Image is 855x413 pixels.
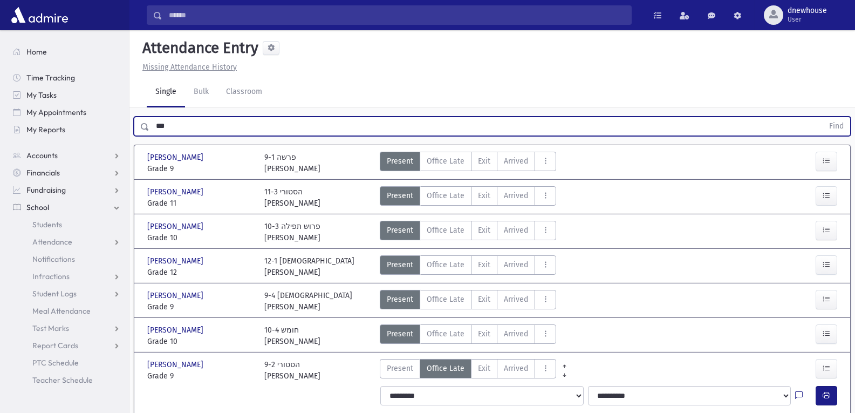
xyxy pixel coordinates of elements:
span: Present [387,225,413,236]
span: Arrived [504,190,528,201]
span: Arrived [504,294,528,305]
a: Test Marks [4,320,129,337]
span: Office Late [427,190,464,201]
input: Search [162,5,631,25]
span: Office Late [427,328,464,340]
a: Meal Attendance [4,302,129,320]
span: Grade 10 [147,336,254,347]
span: Office Late [427,363,464,374]
span: Exit [478,190,490,201]
a: Fundraising [4,181,129,199]
span: Accounts [26,151,58,160]
span: My Tasks [26,90,57,100]
span: Students [32,220,62,229]
span: Exit [478,225,490,236]
span: Grade 10 [147,232,254,243]
span: Present [387,190,413,201]
div: AttTypes [380,359,556,382]
a: My Tasks [4,86,129,104]
a: My Appointments [4,104,129,121]
span: Financials [26,168,60,178]
span: Present [387,363,413,374]
span: Arrived [504,259,528,270]
div: AttTypes [380,221,556,243]
a: Student Logs [4,285,129,302]
span: Test Marks [32,323,69,333]
span: Present [387,294,413,305]
span: PTC Schedule [32,358,79,368]
a: Financials [4,164,129,181]
a: Attendance [4,233,129,250]
span: Attendance [32,237,72,247]
div: 11-3 הסטורי [PERSON_NAME] [264,186,320,209]
div: 12-1 [DEMOGRAPHIC_DATA] [PERSON_NAME] [264,255,354,278]
span: Arrived [504,155,528,167]
span: Exit [478,363,490,374]
span: Arrived [504,363,528,374]
a: Students [4,216,129,233]
span: [PERSON_NAME] [147,290,206,301]
span: User [788,15,827,24]
a: Accounts [4,147,129,164]
span: Office Late [427,294,464,305]
h5: Attendance Entry [138,39,258,57]
div: AttTypes [380,255,556,278]
span: Exit [478,155,490,167]
a: Classroom [217,77,271,107]
div: 10-3 פרוש תפילה [PERSON_NAME] [264,221,320,243]
a: PTC Schedule [4,354,129,371]
span: Exit [478,328,490,340]
a: Bulk [185,77,217,107]
span: My Reports [26,125,65,134]
u: Missing Attendance History [142,63,237,72]
span: Student Logs [32,289,77,299]
span: Grade 9 [147,370,254,382]
span: Office Late [427,225,464,236]
div: AttTypes [380,152,556,174]
span: My Appointments [26,107,86,117]
span: Time Tracking [26,73,75,83]
a: Time Tracking [4,69,129,86]
div: 10-4 חומש [PERSON_NAME] [264,324,320,347]
span: Grade 12 [147,267,254,278]
div: 9-2 הסטורי [PERSON_NAME] [264,359,320,382]
span: Fundraising [26,185,66,195]
div: AttTypes [380,186,556,209]
a: Single [147,77,185,107]
a: School [4,199,129,216]
span: [PERSON_NAME] [147,186,206,198]
span: Present [387,328,413,340]
span: Grade 9 [147,163,254,174]
span: [PERSON_NAME] [147,152,206,163]
span: Arrived [504,225,528,236]
a: Report Cards [4,337,129,354]
span: dnewhouse [788,6,827,15]
button: Find [823,117,850,136]
a: Missing Attendance History [138,63,237,72]
span: Present [387,155,413,167]
span: Grade 11 [147,198,254,209]
span: Grade 9 [147,301,254,313]
div: AttTypes [380,324,556,347]
span: [PERSON_NAME] [147,359,206,370]
span: Office Late [427,155,464,167]
span: [PERSON_NAME] [147,221,206,232]
a: Teacher Schedule [4,371,129,389]
a: Notifications [4,250,129,268]
div: 9-1 פרשה [PERSON_NAME] [264,152,320,174]
span: Report Cards [32,341,78,350]
a: Infractions [4,268,129,285]
div: 9-4 [DEMOGRAPHIC_DATA] [PERSON_NAME] [264,290,352,313]
span: School [26,202,49,212]
span: Home [26,47,47,57]
span: Notifications [32,254,75,264]
span: Meal Attendance [32,306,91,316]
div: AttTypes [380,290,556,313]
a: My Reports [4,121,129,138]
span: Exit [478,294,490,305]
span: Infractions [32,272,70,281]
span: [PERSON_NAME] [147,324,206,336]
span: Exit [478,259,490,270]
span: Teacher Schedule [32,375,93,385]
span: [PERSON_NAME] [147,255,206,267]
